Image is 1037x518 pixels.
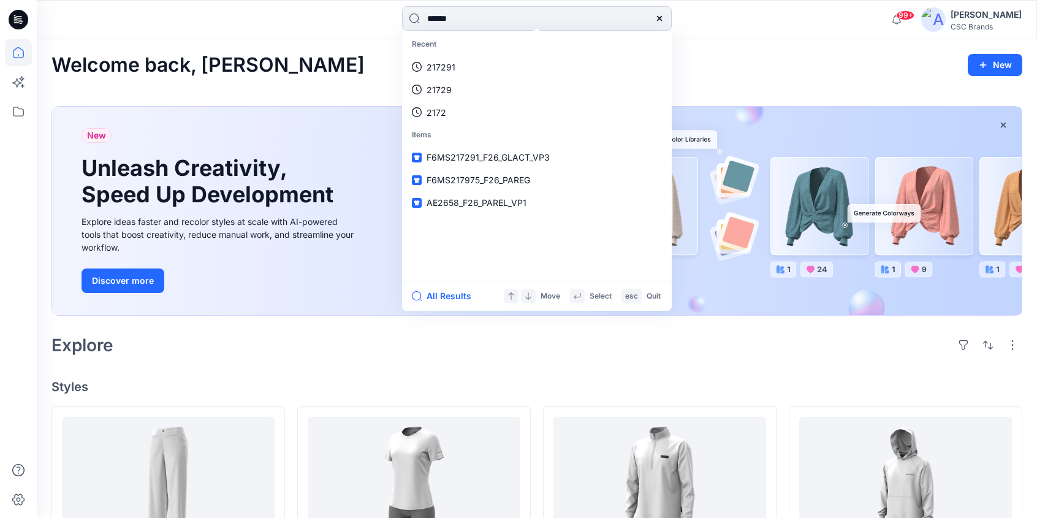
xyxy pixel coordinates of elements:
[427,152,550,162] span: F6MS217291_F26_GLACT_VP3
[427,175,530,185] span: F6MS217975_F26_PAREG
[921,7,946,32] img: avatar
[405,78,669,101] a: 21729
[427,197,526,208] span: AE2658_F26_PAREL_VP1
[51,335,113,355] h2: Explore
[427,83,452,96] p: 21729
[427,61,455,74] p: 217291
[405,101,669,124] a: 2172
[896,10,914,20] span: 99+
[951,7,1022,22] div: [PERSON_NAME]
[405,124,669,147] p: Items
[412,289,479,303] button: All Results
[405,169,669,191] a: F6MS217975_F26_PAREG
[968,54,1022,76] button: New
[427,106,446,119] p: 2172
[951,22,1022,31] div: CSC Brands
[405,146,669,169] a: F6MS217291_F26_GLACT_VP3
[405,56,669,78] a: 217291
[82,155,339,208] h1: Unleash Creativity, Speed Up Development
[590,290,612,303] p: Select
[625,290,638,303] p: esc
[541,290,560,303] p: Move
[82,269,357,293] a: Discover more
[51,54,365,77] h2: Welcome back, [PERSON_NAME]
[82,269,164,293] button: Discover more
[405,191,669,214] a: AE2658_F26_PAREL_VP1
[647,290,661,303] p: Quit
[87,128,106,143] span: New
[405,33,669,56] p: Recent
[51,379,1022,394] h4: Styles
[82,215,357,254] div: Explore ideas faster and recolor styles at scale with AI-powered tools that boost creativity, red...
